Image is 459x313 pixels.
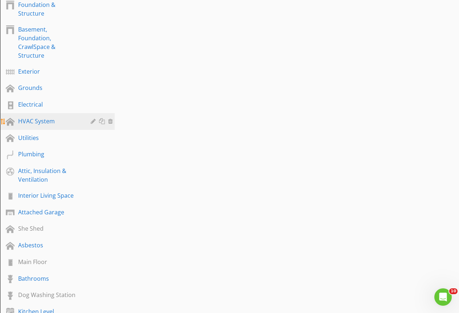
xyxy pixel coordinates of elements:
[18,208,80,217] div: Attached Garage
[18,25,80,60] div: Basement, Foundation, CrawlSpace & Structure
[18,67,80,76] div: Exterior
[18,100,80,109] div: Electrical
[18,291,80,299] div: Dog Washing Station
[18,83,80,92] div: Grounds
[18,166,80,184] div: Attic, Insulation & Ventilation
[18,133,80,142] div: Utilities
[18,150,80,158] div: Plumbing
[18,224,80,233] div: She Shed
[18,258,80,266] div: Main Floor
[18,0,80,18] div: Foundation & Structure
[18,191,80,200] div: Interior Living Space
[434,288,452,306] iframe: Intercom live chat
[18,117,80,125] div: HVAC System
[449,288,458,294] span: 10
[18,274,80,283] div: Bathrooms
[18,241,80,250] div: Asbestos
